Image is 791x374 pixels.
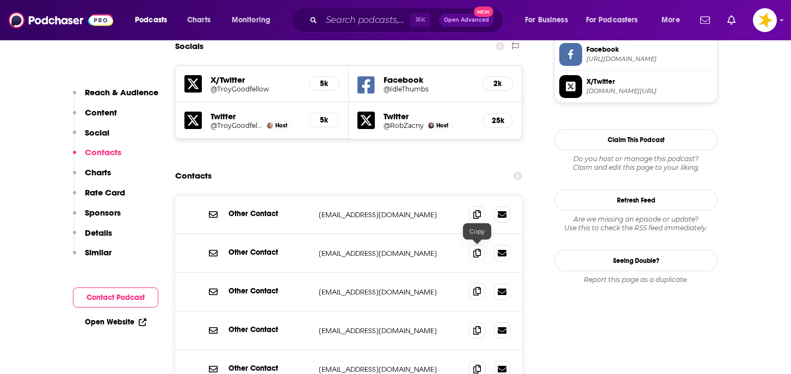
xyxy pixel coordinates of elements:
[211,121,263,130] a: @TroyGoodfellow
[228,325,310,334] p: Other Contact
[384,111,474,121] h5: Twitter
[85,87,158,97] p: Reach & Audience
[228,286,310,296] p: Other Contact
[318,79,330,88] h5: 5k
[384,121,424,130] a: @RobZacny
[753,8,777,32] img: User Profile
[267,122,273,128] img: Troy Goodfellow
[753,8,777,32] button: Show profile menu
[302,8,514,33] div: Search podcasts, credits, & more...
[228,364,310,373] p: Other Contact
[73,228,112,248] button: Details
[439,14,494,27] button: Open AdvancedNew
[9,10,113,30] img: Podchaser - Follow, Share and Rate Podcasts
[586,13,638,28] span: For Podcasters
[525,13,568,28] span: For Business
[73,147,121,167] button: Contacts
[319,287,460,297] p: [EMAIL_ADDRESS][DOMAIN_NAME]
[211,111,300,121] h5: Twitter
[586,55,713,63] span: https://www.facebook.com/IdleThumbs
[463,223,491,240] div: Copy
[224,11,285,29] button: open menu
[85,317,146,327] a: Open Website
[73,207,121,228] button: Sponsors
[127,11,181,29] button: open menu
[428,122,434,128] img: Rob Zacny
[232,13,270,28] span: Monitoring
[319,365,460,374] p: [EMAIL_ADDRESS][DOMAIN_NAME]
[554,155,718,172] div: Claim and edit this page to your liking.
[73,87,158,107] button: Reach & Audience
[175,165,212,186] h2: Contacts
[444,17,489,23] span: Open Advanced
[517,11,582,29] button: open menu
[322,11,410,29] input: Search podcasts, credits, & more...
[211,85,300,93] a: @TroyGoodfellow
[73,287,158,308] button: Contact Podcast
[135,13,167,28] span: Podcasts
[85,147,121,157] p: Contacts
[73,187,125,207] button: Rate Card
[492,116,504,125] h5: 25k
[319,210,460,219] p: [EMAIL_ADDRESS][DOMAIN_NAME]
[436,122,448,129] span: Host
[410,13,430,27] span: ⌘ K
[318,115,330,125] h5: 5k
[654,11,694,29] button: open menu
[579,11,654,29] button: open menu
[492,79,504,88] h5: 2k
[586,45,713,54] span: Facebook
[696,11,714,29] a: Show notifications dropdown
[85,207,121,218] p: Sponsors
[586,77,713,87] span: X/Twitter
[85,107,117,118] p: Content
[554,250,718,271] a: Seeing Double?
[187,13,211,28] span: Charts
[554,215,718,232] div: Are we missing an episode or update? Use this to check the RSS feed immediately.
[85,247,112,257] p: Similar
[554,275,718,284] div: Report this page as a duplicate.
[384,85,474,93] a: @IdleThumbs
[559,75,713,98] a: X/Twitter[DOMAIN_NAME][URL]
[73,107,117,127] button: Content
[319,326,460,335] p: [EMAIL_ADDRESS][DOMAIN_NAME]
[559,43,713,66] a: Facebook[URL][DOMAIN_NAME]
[474,7,493,17] span: New
[85,228,112,238] p: Details
[180,11,217,29] a: Charts
[85,167,111,177] p: Charts
[554,189,718,211] button: Refresh Feed
[73,127,109,148] button: Social
[723,11,740,29] a: Show notifications dropdown
[228,209,310,218] p: Other Contact
[384,75,474,85] h5: Facebook
[85,127,109,138] p: Social
[211,75,300,85] h5: X/Twitter
[275,122,287,129] span: Host
[554,155,718,163] span: Do you host or manage this podcast?
[753,8,777,32] span: Logged in as Spreaker_
[175,36,203,57] h2: Socials
[662,13,680,28] span: More
[228,248,310,257] p: Other Contact
[586,87,713,95] span: twitter.com/TroyGoodfellow
[85,187,125,198] p: Rate Card
[554,129,718,150] button: Claim This Podcast
[73,167,111,187] button: Charts
[73,247,112,267] button: Similar
[319,249,460,258] p: [EMAIL_ADDRESS][DOMAIN_NAME]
